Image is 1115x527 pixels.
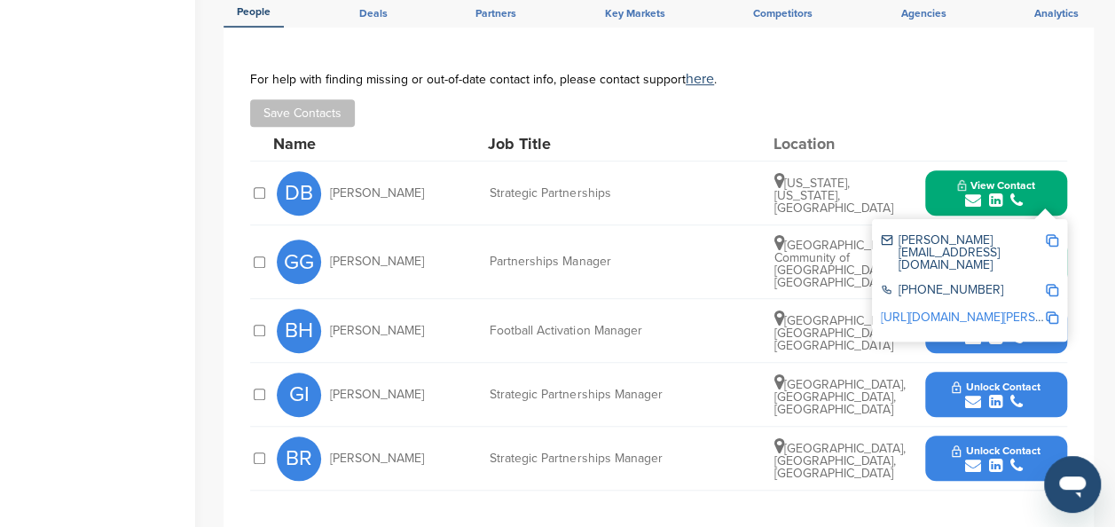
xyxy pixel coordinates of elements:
span: [PERSON_NAME] [330,325,424,337]
div: [PHONE_NUMBER] [881,284,1045,299]
span: [PERSON_NAME] [330,187,424,200]
span: BR [277,437,321,481]
div: Location [773,136,906,152]
span: [GEOGRAPHIC_DATA], Community of [GEOGRAPHIC_DATA], [GEOGRAPHIC_DATA] [774,238,906,290]
button: Unlock Contact [930,368,1061,421]
span: [GEOGRAPHIC_DATA], [GEOGRAPHIC_DATA], [GEOGRAPHIC_DATA] [774,313,906,353]
a: here [686,70,714,88]
div: For help with finding missing or out-of-date contact info, please contact support . [250,72,1067,86]
div: Strategic Partnerships [490,187,756,200]
span: [PERSON_NAME] [330,452,424,465]
span: Deals [359,8,388,19]
span: Analytics [1034,8,1079,19]
a: [URL][DOMAIN_NAME][PERSON_NAME] [881,310,1097,325]
span: People [237,6,271,17]
span: [GEOGRAPHIC_DATA], [GEOGRAPHIC_DATA], [GEOGRAPHIC_DATA] [774,441,906,481]
div: Strategic Partnerships Manager [490,389,756,401]
div: Strategic Partnerships Manager [490,452,756,465]
img: Copy [1046,284,1058,296]
span: Unlock Contact [952,444,1040,457]
div: Partnerships Manager [490,256,756,268]
span: Partners [475,8,516,19]
button: Unlock Contact [930,432,1061,485]
span: View Contact [957,179,1035,192]
span: Competitors [753,8,813,19]
span: [PERSON_NAME] [330,389,424,401]
span: Agencies [901,8,946,19]
iframe: Button to launch messaging window [1044,456,1101,513]
span: Key Markets [605,8,665,19]
img: Copy [1046,234,1058,247]
div: Football Activation Manager [490,325,756,337]
img: Copy [1046,311,1058,324]
span: BH [277,309,321,353]
div: [PERSON_NAME][EMAIL_ADDRESS][DOMAIN_NAME] [881,234,1045,271]
button: Save Contacts [250,99,355,127]
span: [PERSON_NAME] [330,256,424,268]
span: [GEOGRAPHIC_DATA], [GEOGRAPHIC_DATA], [GEOGRAPHIC_DATA] [774,377,906,417]
button: View Contact [936,167,1056,220]
div: Name [273,136,468,152]
span: GG [277,240,321,284]
span: DB [277,171,321,216]
span: Unlock Contact [952,381,1040,393]
span: GI [277,373,321,417]
span: [US_STATE], [US_STATE], [GEOGRAPHIC_DATA] [774,176,893,216]
div: Job Title [488,136,754,152]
